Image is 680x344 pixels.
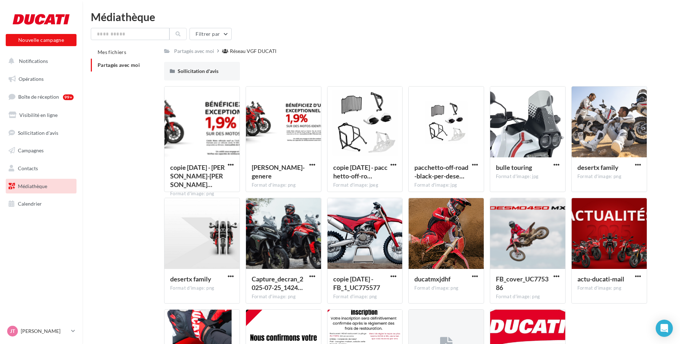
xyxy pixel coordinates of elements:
div: Partagés avec moi [174,48,214,55]
span: banie-finan-genere [252,163,305,180]
span: Visibilité en ligne [19,112,58,118]
span: desertx family [577,163,619,171]
a: Calendrier [4,196,78,211]
div: 99+ [63,94,74,100]
span: ducatmxjdhf [414,275,450,283]
a: Opérations [4,72,78,87]
div: Médiathèque [91,11,671,22]
div: Format d'image: png [577,285,641,291]
span: Mes fichiers [98,49,126,55]
a: Visibilité en ligne [4,108,78,123]
a: Médiathèque [4,179,78,194]
span: Sollicitation d'avis [18,129,58,136]
div: Format d'image: png [577,173,641,180]
a: Campagnes [4,143,78,158]
span: Notifications [19,58,48,64]
span: pacchetto-off-road-black-per-desert-x-97981202ab [414,163,468,180]
div: Format d'image: jpeg [333,182,397,188]
a: Boîte de réception99+ [4,89,78,104]
span: Boîte de réception [18,94,59,100]
span: bulle touring [496,163,532,171]
button: Nouvelle campagne [6,34,77,46]
span: Capture_decran_2025-07-25_142457 [252,275,303,291]
a: Sollicitation d'avis [4,126,78,141]
div: Format d'image: png [170,285,234,291]
div: Format d'image: png [333,294,397,300]
span: JT [10,328,15,335]
span: actu-ducati-mail [577,275,624,283]
span: copie 30-07-2025 - pacchetto-off-road-black-per-desert-x-97981202ab [333,163,388,180]
span: copie 30-07-2025 - banie-finan-genere [170,163,225,188]
button: Filtrer par [189,28,232,40]
div: Format d'image: jpg [496,173,560,180]
div: Format d'image: png [170,191,234,197]
div: Réseau VGF DUCATI [230,48,276,55]
p: [PERSON_NAME] [21,328,68,335]
span: Campagnes [18,147,44,153]
span: FB_cover_UC775386 [496,275,548,291]
button: Notifications [4,54,75,69]
a: Contacts [4,161,78,176]
div: Open Intercom Messenger [656,320,673,337]
span: Calendrier [18,201,42,207]
span: copie 30-07-2025 - FB_1_UC775577 [333,275,380,291]
span: Médiathèque [18,183,47,189]
div: Format d'image: png [496,294,560,300]
div: Format d'image: jpg [414,182,478,188]
span: Contacts [18,165,38,171]
span: Opérations [19,76,44,82]
span: Sollicitation d'avis [178,68,218,74]
span: desertx family [170,275,211,283]
div: Format d'image: png [252,182,315,188]
span: Partagés avec moi [98,62,140,68]
div: Format d'image: png [252,294,315,300]
div: Format d'image: png [414,285,478,291]
a: JT [PERSON_NAME] [6,324,77,338]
